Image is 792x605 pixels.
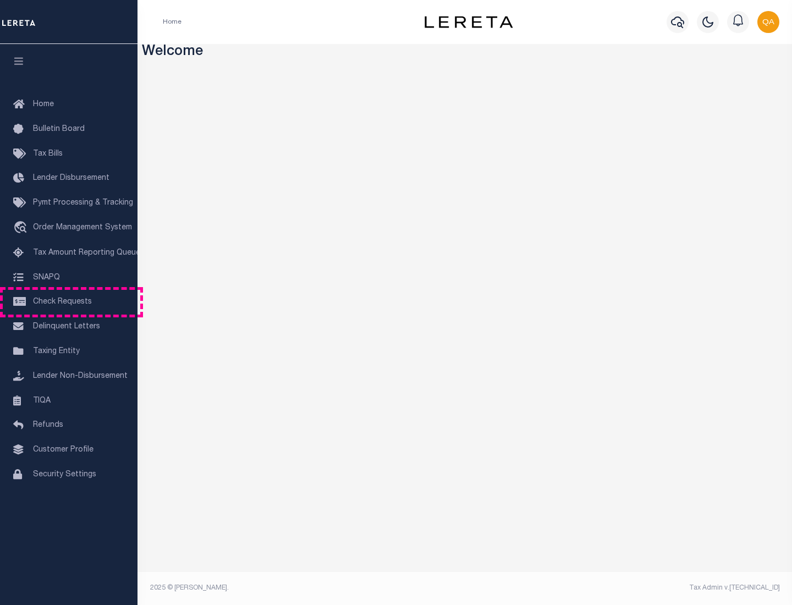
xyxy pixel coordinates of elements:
[33,372,128,380] span: Lender Non-Disbursement
[33,125,85,133] span: Bulletin Board
[33,174,109,182] span: Lender Disbursement
[33,348,80,355] span: Taxing Entity
[13,221,31,235] i: travel_explore
[33,273,60,281] span: SNAPQ
[33,323,100,331] span: Delinquent Letters
[33,199,133,207] span: Pymt Processing & Tracking
[33,421,63,429] span: Refunds
[757,11,779,33] img: svg+xml;base64,PHN2ZyB4bWxucz0iaHR0cDovL3d3dy53My5vcmcvMjAwMC9zdmciIHBvaW50ZXItZXZlbnRzPSJub25lIi...
[473,583,780,593] div: Tax Admin v.[TECHNICAL_ID]
[33,150,63,158] span: Tax Bills
[33,446,94,454] span: Customer Profile
[163,17,182,27] li: Home
[33,249,140,257] span: Tax Amount Reporting Queue
[33,397,51,404] span: TIQA
[142,583,465,593] div: 2025 © [PERSON_NAME].
[142,44,788,61] h3: Welcome
[33,298,92,306] span: Check Requests
[33,224,132,232] span: Order Management System
[33,101,54,108] span: Home
[425,16,513,28] img: logo-dark.svg
[33,471,96,479] span: Security Settings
